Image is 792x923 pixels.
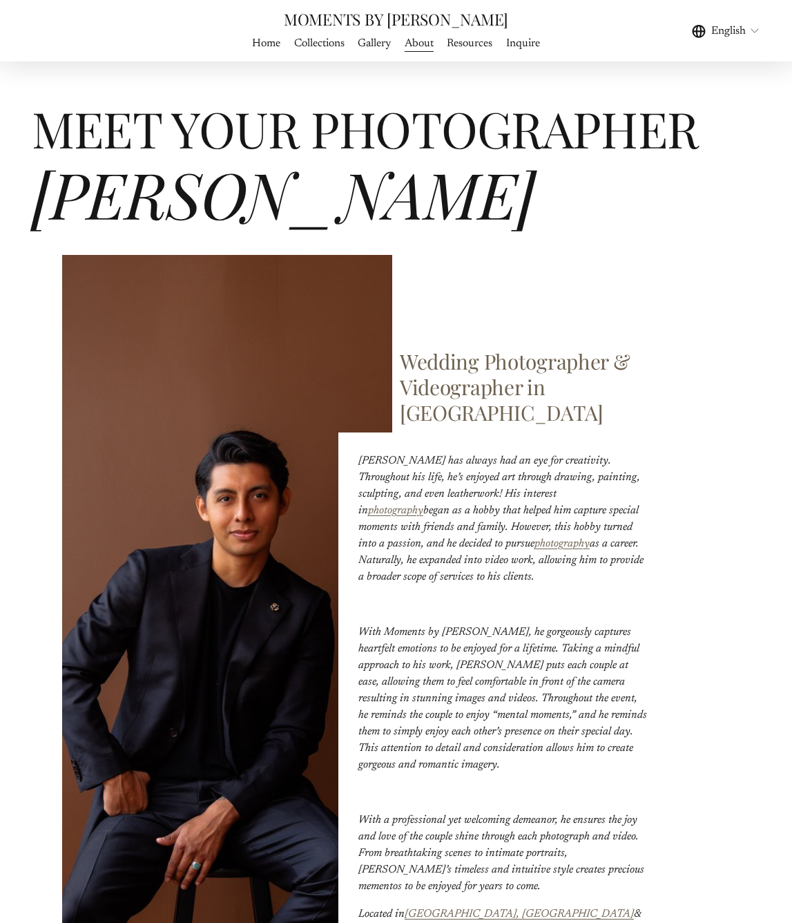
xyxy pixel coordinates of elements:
[634,908,641,920] em: &
[400,348,634,426] span: Wedding Photographer & Videographer in [GEOGRAPHIC_DATA]
[32,95,698,161] span: MEET YOUR PHOTOGRAPHER
[294,34,345,53] a: Collections
[368,505,423,516] a: photography
[32,151,535,236] em: [PERSON_NAME]
[711,23,746,39] span: English
[358,815,647,892] em: With a professional yet welcoming demeanor, he ensures the joy and love of the couple shine throu...
[284,8,509,30] a: MOMENTS BY [PERSON_NAME]
[692,21,761,40] div: language picker
[358,627,650,770] em: With Moments by [PERSON_NAME], he gorgeously captures heartfelt emotions to be enjoyed for a life...
[405,908,634,920] a: [GEOGRAPHIC_DATA], [GEOGRAPHIC_DATA]
[358,908,405,920] em: Located in
[358,35,391,52] span: Gallery
[534,538,590,549] a: photography
[447,34,492,53] a: Resources
[252,34,280,53] a: Home
[358,34,391,53] a: folder dropdown
[358,505,641,549] em: began as a hobby that helped him capture special moments with friends and family. However, this h...
[358,455,643,516] em: [PERSON_NAME] has always had an eye for creativity. Throughout his life, he’s enjoyed art through...
[506,34,540,53] a: Inquire
[405,34,434,53] a: About
[358,538,646,582] em: as a career. Naturally, he expanded into video work, allowing him to provide a broader scope of s...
